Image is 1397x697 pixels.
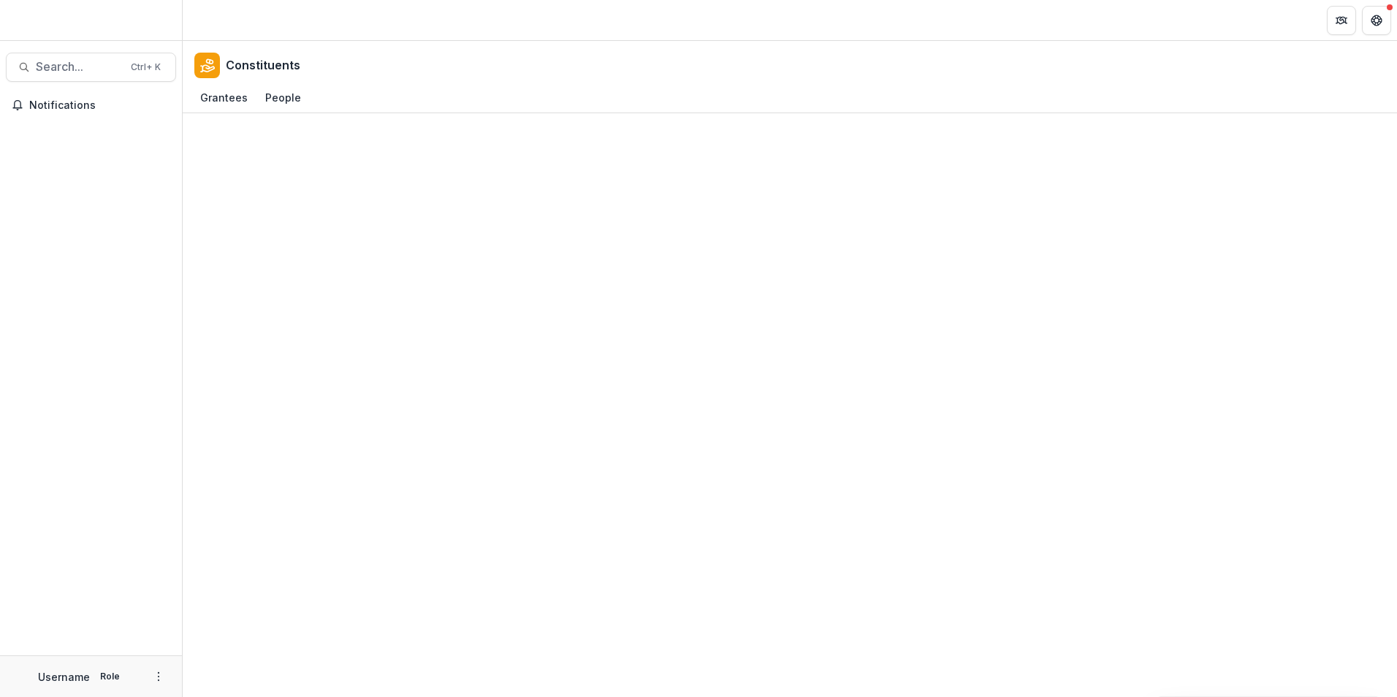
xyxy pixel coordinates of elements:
button: Notifications [6,94,176,117]
a: Grantees [194,84,254,113]
p: Username [38,669,90,685]
button: Get Help [1362,6,1391,35]
span: Search... [36,60,122,74]
a: People [259,84,307,113]
button: More [150,668,167,685]
h2: Constituents [226,58,300,72]
button: Partners [1327,6,1356,35]
div: Grantees [194,87,254,108]
div: People [259,87,307,108]
span: Notifications [29,99,170,112]
button: Search... [6,53,176,82]
p: Role [96,670,124,683]
div: Ctrl + K [128,59,164,75]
